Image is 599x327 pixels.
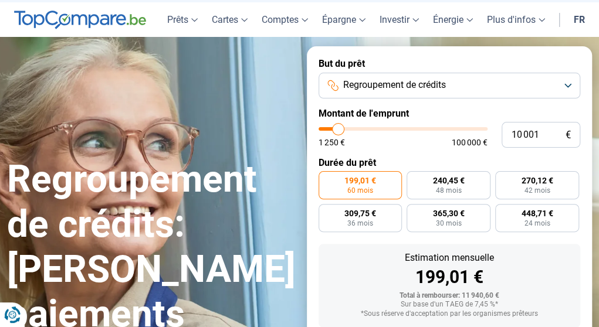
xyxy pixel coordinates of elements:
div: Sur base d'un TAEG de 7,45 %* [328,301,571,309]
span: 48 mois [436,187,462,194]
div: 199,01 € [328,268,571,286]
img: TopCompare [14,11,146,29]
div: Estimation mensuelle [328,253,571,263]
span: 270,12 € [522,176,553,185]
span: 309,75 € [344,209,376,217]
div: Total à rembourser: 11 940,60 € [328,292,571,300]
span: 24 mois [524,220,550,227]
button: Regroupement de crédits [319,73,581,98]
span: 36 mois [347,220,373,227]
a: Plus d'infos [480,2,552,37]
a: fr [567,2,592,37]
label: Durée du prêt [319,157,581,168]
a: Énergie [426,2,480,37]
span: 199,01 € [344,176,376,185]
a: Investir [373,2,426,37]
span: Regroupement de crédits [343,79,446,91]
label: But du prêt [319,58,581,69]
a: Cartes [205,2,255,37]
span: 100 000 € [452,138,488,147]
span: € [566,130,571,140]
a: Prêts [160,2,205,37]
span: 1 250 € [319,138,345,147]
span: 30 mois [436,220,462,227]
a: Comptes [255,2,315,37]
label: Montant de l'emprunt [319,108,581,119]
span: 60 mois [347,187,373,194]
span: 365,30 € [433,209,465,217]
a: Épargne [315,2,373,37]
span: 240,45 € [433,176,465,185]
span: 42 mois [524,187,550,194]
span: 448,71 € [522,209,553,217]
div: *Sous réserve d'acceptation par les organismes prêteurs [328,310,571,318]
